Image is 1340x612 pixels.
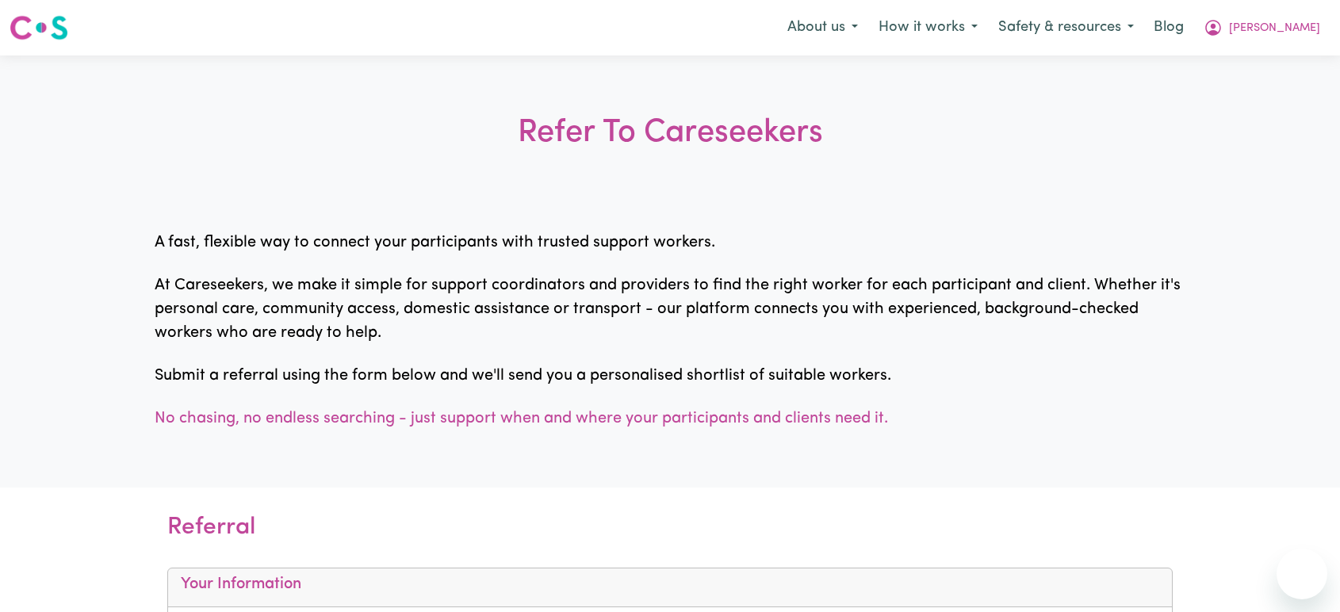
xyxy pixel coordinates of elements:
h3: Refer To Careseekers [330,62,1010,193]
p: Submit a referral using the form below and we'll send you a personalised shortlist of suitable wo... [155,364,1185,388]
p: At Careseekers, we make it simple for support coordinators and providers to find the right worker... [155,273,1185,345]
button: Safety & resources [988,11,1144,44]
img: Careseekers logo [10,13,68,42]
span: [PERSON_NAME] [1229,20,1320,37]
a: Blog [1144,10,1193,45]
p: No chasing, no endless searching - just support when and where your participants and clients need... [155,407,1185,430]
a: Careseekers logo [10,10,68,46]
iframe: Button to launch messaging window [1277,549,1327,599]
h3: Referral [167,488,1173,568]
button: My Account [1193,11,1330,44]
button: About us [777,11,868,44]
p: A fast, flexible way to connect your participants with trusted support workers. [155,231,1185,254]
h5: Your Information [181,575,1159,594]
button: How it works [868,11,988,44]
